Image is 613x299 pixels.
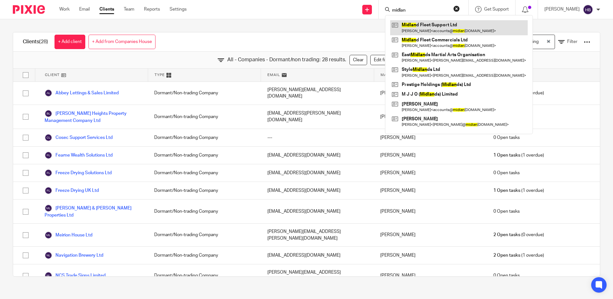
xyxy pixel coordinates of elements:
span: 0 Open tasks [493,272,520,279]
div: [PERSON_NAME] [374,82,487,105]
a: Abbey Lettings & Sales Limited [45,89,119,97]
div: [PERSON_NAME] [374,164,487,182]
input: Search [391,8,449,13]
div: Dormant/Non-trading Company [148,264,261,287]
span: Filter [567,39,577,44]
a: Navigation Brewery Ltd [45,252,103,259]
img: svg%3E [45,89,52,97]
div: [PERSON_NAME] [374,129,487,146]
h1: Clients [23,38,48,45]
span: All - Companies - Dormant/non trading: 28 results. [227,56,346,64]
div: [PERSON_NAME][EMAIL_ADDRESS][DOMAIN_NAME] [261,264,374,287]
a: Clients [99,6,114,13]
div: Dormant/Non-trading Company [148,224,261,246]
div: --- [261,129,374,146]
div: Dormant/Non-trading Company [148,182,261,199]
span: 2 Open tasks [493,232,520,238]
span: (0 overdue) [493,232,544,238]
img: svg%3E [45,187,52,194]
span: (1 overdue) [493,152,544,158]
div: Dormant/Non-trading Company [148,247,261,264]
a: Team [124,6,134,13]
span: 2 Open tasks [493,252,520,259]
img: svg%3E [583,4,593,15]
span: (1 overdue) [493,187,544,194]
button: Clear Selected [547,39,550,45]
a: Meirion House Ltd [45,231,92,239]
a: Cosec Support Services Ltd [45,134,113,141]
a: [PERSON_NAME] Heights Property Management Company Ltd [45,110,141,124]
a: Fearne Wealth Solutions Ltd [45,151,113,159]
div: Dormant/Non-trading Company [148,200,261,223]
a: Reports [144,6,160,13]
div: Dormant/Non-trading Company [148,105,261,129]
img: Pixie [13,5,45,14]
span: 1 Open tasks [493,187,520,194]
span: (1 overdue) [493,252,544,259]
div: Dormant/Non-trading Company [148,147,261,164]
div: [PERSON_NAME] [374,147,487,164]
a: Clear [349,55,367,65]
a: Freeze Drying Solutions Ltd [45,169,112,177]
div: [EMAIL_ADDRESS][DOMAIN_NAME] [261,247,374,264]
span: Client [45,72,60,78]
img: svg%3E [45,252,52,259]
a: Edit filter [370,55,395,65]
div: Dormant/Non-trading Company [148,164,261,182]
div: [PERSON_NAME] [374,224,487,246]
div: [PERSON_NAME] [374,200,487,223]
a: NCS Trade Signs Limited [45,272,105,279]
div: [PERSON_NAME] [374,182,487,199]
div: [PERSON_NAME][EMAIL_ADDRESS][PERSON_NAME][DOMAIN_NAME] [261,224,374,246]
input: Select all [20,69,32,81]
a: + Add from Companies House [88,35,155,49]
p: [PERSON_NAME] [544,6,580,13]
div: [EMAIL_ADDRESS][DOMAIN_NAME] [261,182,374,199]
div: [PERSON_NAME] [374,247,487,264]
span: Type [155,72,165,78]
a: Email [79,6,90,13]
div: [EMAIL_ADDRESS][DOMAIN_NAME] [261,147,374,164]
span: Email [267,72,280,78]
a: Settings [170,6,187,13]
img: svg%3E [45,272,52,279]
span: 0 Open tasks [493,170,520,176]
span: (28) [39,39,48,44]
a: Work [59,6,70,13]
div: [PERSON_NAME][EMAIL_ADDRESS][DOMAIN_NAME] [261,82,374,105]
span: 0 Open tasks [493,208,520,215]
div: Dormant/Non-trading Company [148,82,261,105]
input: Search for option [541,36,545,47]
span: Get Support [484,7,509,12]
div: [EMAIL_ADDRESS][PERSON_NAME][DOMAIN_NAME] [261,105,374,129]
a: + Add client [55,35,85,49]
div: [EMAIL_ADDRESS][DOMAIN_NAME] [261,164,374,182]
img: svg%3E [45,110,52,117]
div: [EMAIL_ADDRESS][DOMAIN_NAME] [261,200,374,223]
span: 0 Open tasks [493,134,520,141]
img: svg%3E [45,169,52,177]
img: svg%3E [45,134,52,141]
div: Dormant/Non-trading Company [148,129,261,146]
img: svg%3E [45,231,52,239]
div: [PERSON_NAME] [374,264,487,287]
a: Freeze Drying UK Ltd [45,187,99,194]
span: 1 Open tasks [493,152,520,158]
div: [PERSON_NAME] [374,105,487,129]
img: svg%3E [45,204,52,212]
button: Clear [453,5,460,12]
a: [PERSON_NAME] & [PERSON_NAME] Properties Ltd [45,204,141,218]
span: Manager [381,72,401,78]
img: svg%3E [45,151,52,159]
